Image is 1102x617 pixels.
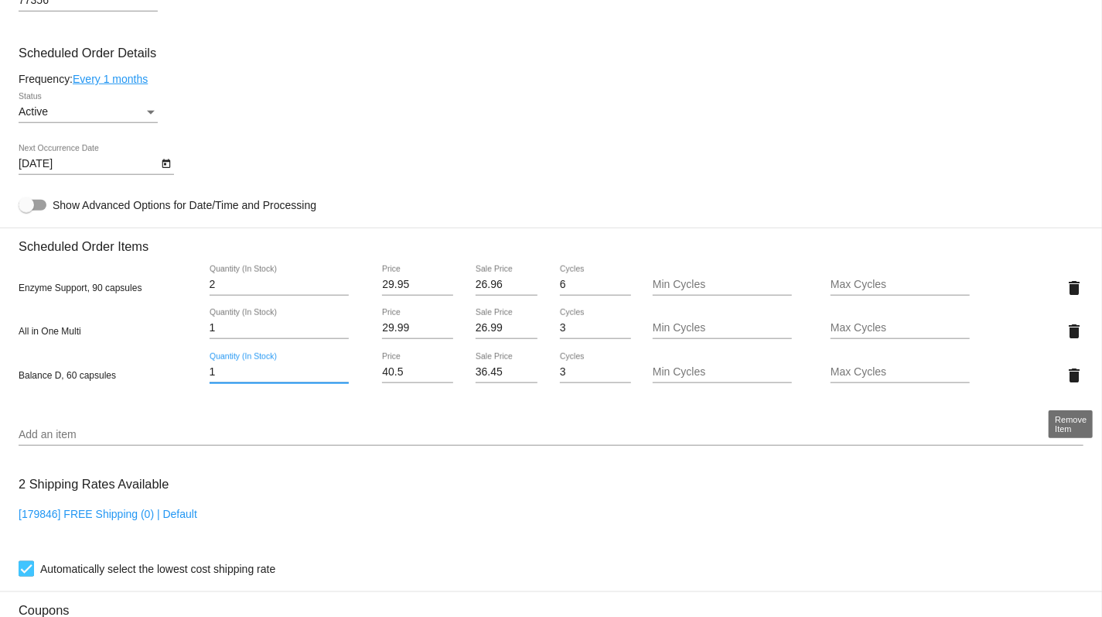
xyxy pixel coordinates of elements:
input: Max Cycles [831,279,970,291]
h3: 2 Shipping Rates Available [19,468,169,501]
input: Price [382,366,453,379]
input: Sale Price [476,322,537,334]
span: All in One Multi [19,326,81,337]
input: Next Occurrence Date [19,158,158,170]
a: Every 1 months [73,73,148,85]
input: Cycles [560,279,631,291]
input: Price [382,279,453,291]
mat-icon: delete [1065,366,1083,385]
input: Quantity (In Stock) [210,322,349,334]
div: Frequency: [19,73,1083,85]
span: Show Advanced Options for Date/Time and Processing [53,197,316,213]
mat-select: Status [19,106,158,118]
input: Sale Price [476,366,537,379]
button: Open calendar [158,155,174,171]
input: Quantity (In Stock) [210,279,349,291]
h3: Scheduled Order Items [19,228,1083,254]
input: Min Cycles [653,366,792,379]
input: Min Cycles [653,322,792,334]
input: Cycles [560,322,631,334]
input: Add an item [19,429,1083,441]
input: Cycles [560,366,631,379]
input: Max Cycles [831,366,970,379]
a: [179846] FREE Shipping (0) | Default [19,508,197,520]
span: Enzyme Support, 90 capsules [19,283,142,293]
mat-icon: delete [1065,279,1083,297]
span: Automatically select the lowest cost shipping rate [40,560,275,578]
input: Sale Price [476,279,537,291]
span: Balance D, 60 capsules [19,370,116,381]
input: Quantity (In Stock) [210,366,349,379]
input: Price [382,322,453,334]
h3: Scheduled Order Details [19,46,1083,60]
mat-icon: delete [1065,322,1083,341]
input: Min Cycles [653,279,792,291]
span: Active [19,105,48,118]
input: Max Cycles [831,322,970,334]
